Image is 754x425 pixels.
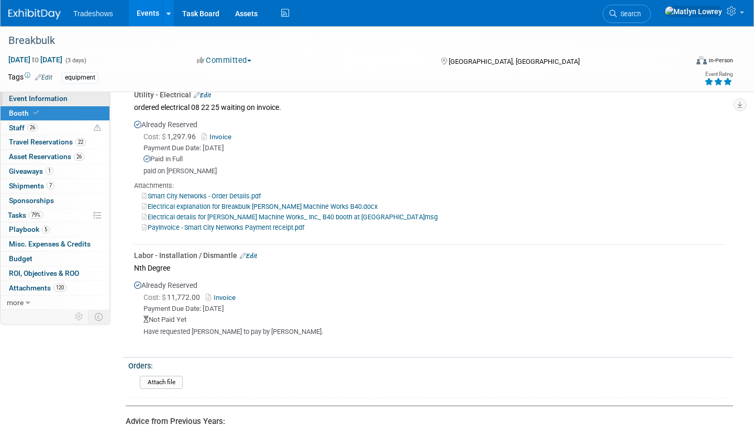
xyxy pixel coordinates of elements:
[134,181,725,191] div: Attachments:
[134,275,725,345] div: Already Reserved
[664,6,723,17] img: Matlyn Lowrey
[42,226,50,233] span: 5
[9,94,68,103] span: Event Information
[143,143,725,153] div: Payment Due Date: [DATE]
[617,10,641,18] span: Search
[53,284,66,292] span: 120
[1,121,109,135] a: Staff26
[1,179,109,193] a: Shipments7
[1,281,109,295] a: Attachments120
[143,132,167,141] span: Cost: $
[603,5,651,23] a: Search
[9,167,53,175] span: Giveaways
[134,114,725,241] div: Already Reserved
[143,132,200,141] span: 1,297.96
[9,269,79,277] span: ROI, Objectives & ROO
[143,293,167,301] span: Cost: $
[206,294,240,301] a: Invoice
[9,138,86,146] span: Travel Reservations
[696,56,707,64] img: Format-Inperson.png
[9,124,38,132] span: Staff
[8,55,63,64] span: [DATE] [DATE]
[1,92,109,106] a: Event Information
[9,152,84,161] span: Asset Reservations
[29,211,43,219] span: 79%
[1,222,109,237] a: Playbook5
[47,182,54,189] span: 7
[625,54,733,70] div: Event Format
[73,9,113,18] span: Tradeshows
[9,254,32,263] span: Budget
[64,57,86,64] span: (3 days)
[9,240,91,248] span: Misc. Expenses & Credits
[449,58,580,65] span: [GEOGRAPHIC_DATA], [GEOGRAPHIC_DATA]
[75,138,86,146] span: 22
[9,284,66,292] span: Attachments
[134,100,725,114] div: ordered electrical 08 22 25 waiting on invoice.
[1,106,109,120] a: Booth
[240,252,257,260] a: Edit
[9,196,54,205] span: Sponsorships
[5,31,671,50] div: Breakbulk
[193,55,256,66] button: Committed
[7,298,24,307] span: more
[1,150,109,164] a: Asset Reservations26
[34,110,39,116] i: Booth reservation complete
[1,296,109,310] a: more
[46,167,53,175] span: 1
[142,203,378,210] a: Electrical explanation for Breakbulk [PERSON_NAME] Machine Works B40.docx
[143,293,204,301] span: 11,772.00
[8,72,52,84] td: Tags
[143,167,725,176] div: paid on [PERSON_NAME]
[708,57,733,64] div: In-Person
[35,74,52,81] a: Edit
[9,182,54,190] span: Shipments
[74,153,84,161] span: 26
[142,213,438,221] a: Electrical details for [PERSON_NAME] Machine Works_ Inc_ B40 booth at [GEOGRAPHIC_DATA]msg
[9,109,41,117] span: Booth
[1,208,109,222] a: Tasks79%
[194,92,211,99] a: Edit
[142,192,261,200] a: Smart City Networks - Order Details.pdf
[30,55,40,64] span: to
[143,315,725,325] div: Not Paid Yet
[1,266,109,281] a: ROI, Objectives & ROO
[143,154,725,164] div: Paid in Full
[134,90,725,100] div: Utility - Electrical
[1,135,109,149] a: Travel Reservations22
[128,358,728,371] div: Orders:
[143,304,725,314] div: Payment Due Date: [DATE]
[8,211,43,219] span: Tasks
[94,124,101,133] span: Potential Scheduling Conflict -- at least one attendee is tagged in another overlapping event.
[143,328,725,337] div: Have requested [PERSON_NAME] to pay by [PERSON_NAME].
[9,225,50,233] span: Playbook
[70,310,88,323] td: Personalize Event Tab Strip
[1,194,109,208] a: Sponsorships
[62,72,98,83] div: equipment
[134,250,725,261] div: Labor - Installation / Dismantle
[1,164,109,178] a: Giveaways1
[1,252,109,266] a: Budget
[1,237,109,251] a: Misc. Expenses & Credits
[88,310,110,323] td: Toggle Event Tabs
[27,124,38,131] span: 26
[8,9,61,19] img: ExhibitDay
[142,223,304,231] a: PayInvoice - Smart City Networks Payment receipt.pdf
[134,261,725,275] div: Nth Degree
[704,72,733,77] div: Event Rating
[202,133,236,141] a: Invoice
